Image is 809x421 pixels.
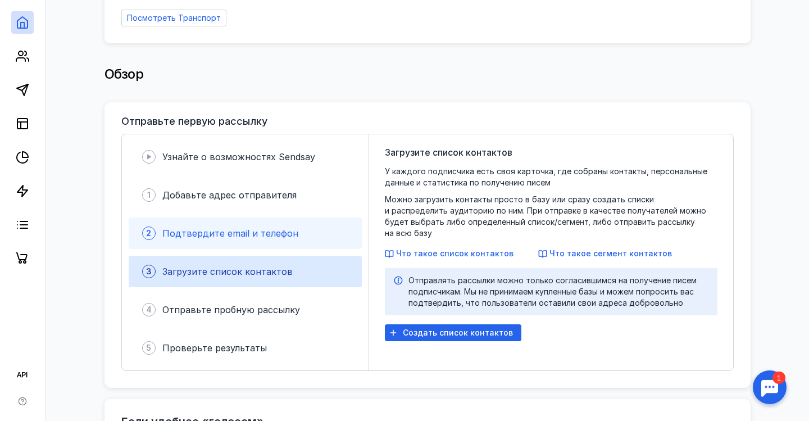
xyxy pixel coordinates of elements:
[127,13,221,23] span: Посмотреть Транспорт
[385,248,513,259] button: Что такое список контактов
[162,151,315,162] span: Узнайте о возможностях Sendsay
[549,248,672,258] span: Что такое сегмент контактов
[146,228,151,239] span: 2
[385,324,521,341] button: Создать список контактов
[104,66,144,82] span: Обзор
[121,116,267,127] h3: Отправьте первую рассылку
[403,328,513,338] span: Создать список контактов
[162,266,293,277] span: Загрузите список контактов
[162,228,298,239] span: Подтвердите email и телефон
[396,248,513,258] span: Что такое список контактов
[146,342,151,354] span: 5
[162,342,267,354] span: Проверьте результаты
[385,146,512,159] span: Загрузите список контактов
[162,189,297,201] span: Добавьте адрес отправителя
[147,189,151,201] span: 1
[121,10,226,26] a: Посмотреть Транспорт
[146,304,152,315] span: 4
[538,248,672,259] button: Что такое сегмент контактов
[162,304,300,315] span: Отправьте пробную рассылку
[408,275,708,309] div: Отправлять рассылки можно только согласившимся на получение писем подписчикам. Мы не принимаем ку...
[385,166,717,239] span: У каждого подписчика есть своя карточка, где собраны контакты, персональные данные и статистика п...
[25,7,38,19] div: 1
[146,266,152,277] span: 3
